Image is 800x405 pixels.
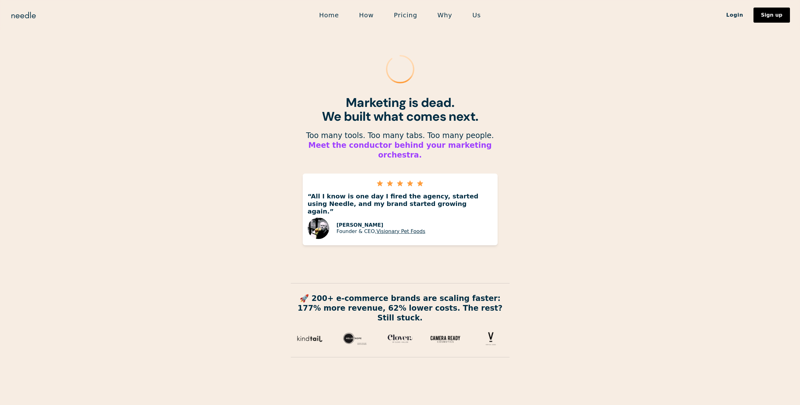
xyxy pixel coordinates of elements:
[716,10,753,20] a: Login
[298,294,503,322] strong: 🚀 200+ e-commerce brands are scaling faster: 177% more revenue, 62% lower costs. The rest? Still ...
[462,8,491,22] a: Us
[309,8,349,22] a: Home
[427,8,462,22] a: Why
[308,192,478,215] strong: “All I know is one day I fired the agency, started using Needle, and my brand started growing aga...
[761,13,782,18] div: Sign up
[308,141,492,159] strong: Meet the conductor behind your marketing orchestra.
[293,131,507,160] p: Too many tools. Too many tabs. Too many people. ‍
[384,8,427,22] a: Pricing
[322,94,478,125] strong: Marketing is dead. We built what comes next.
[337,228,426,234] p: Founder & CEO,
[337,222,426,228] p: [PERSON_NAME]
[376,228,425,234] a: Visionary Pet Foods
[753,8,790,23] a: Sign up
[349,8,384,22] a: How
